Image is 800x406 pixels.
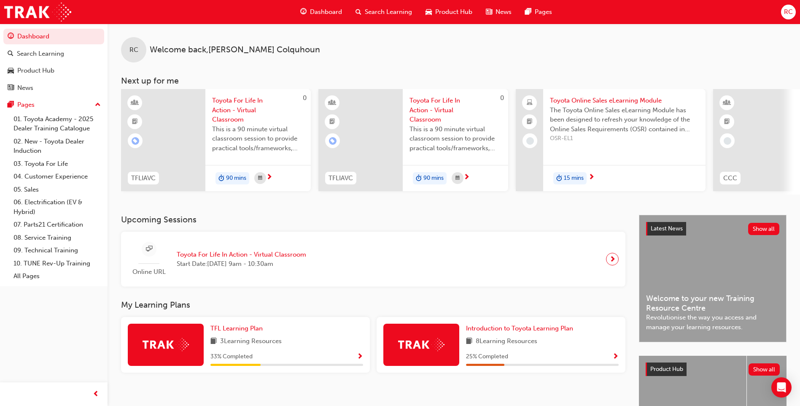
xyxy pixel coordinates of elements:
[8,33,14,41] span: guage-icon
[10,231,104,244] a: 08. Service Training
[527,116,533,127] span: booktick-icon
[435,7,472,17] span: Product Hub
[609,253,616,265] span: next-icon
[10,135,104,157] a: 02. New - Toyota Dealer Induction
[10,218,104,231] a: 07. Parts21 Certification
[150,45,320,55] span: Welcome back , [PERSON_NAME] Colquhoun
[210,336,217,347] span: book-icon
[724,116,730,127] span: booktick-icon
[357,353,363,361] span: Show Progress
[93,389,99,400] span: prev-icon
[466,324,576,333] a: Introduction to Toyota Learning Plan
[357,352,363,362] button: Show Progress
[10,270,104,283] a: All Pages
[10,257,104,270] a: 10. TUNE Rev-Up Training
[476,336,537,347] span: 8 Learning Resources
[612,352,619,362] button: Show Progress
[329,137,337,145] span: learningRecordVerb_ENROLL-icon
[10,157,104,171] a: 03. Toyota For Life
[131,173,156,183] span: TFLIAVC
[258,173,262,184] span: calendar-icon
[8,50,13,58] span: search-icon
[3,97,104,113] button: Pages
[3,27,104,97] button: DashboardSearch LearningProduct HubNews
[646,294,779,313] span: Welcome to your new Training Resource Centre
[212,96,304,125] span: Toyota For Life In Action - Virtual Classroom
[518,3,559,21] a: pages-iconPages
[646,363,780,376] a: Product HubShow all
[466,336,472,347] span: book-icon
[8,101,14,109] span: pages-icon
[8,84,14,92] span: news-icon
[210,324,266,333] a: TFL Learning Plan
[398,338,444,351] img: Trak
[550,134,699,143] span: OSR-EL1
[10,113,104,135] a: 01. Toyota Academy - 2025 Dealer Training Catalogue
[650,365,683,373] span: Product Hub
[423,173,444,183] span: 90 mins
[588,174,595,181] span: next-icon
[409,96,501,125] span: Toyota For Life In Action - Virtual Classroom
[218,173,224,184] span: duration-icon
[8,67,14,75] span: car-icon
[527,97,533,108] span: laptop-icon
[724,137,731,145] span: learningRecordVerb_NONE-icon
[556,173,562,184] span: duration-icon
[318,89,508,191] a: 0TFLIAVCToyota For Life In Action - Virtual ClassroomThis is a 90 minute virtual classroom sessio...
[496,7,512,17] span: News
[17,83,33,93] div: News
[121,215,625,225] h3: Upcoming Sessions
[455,173,460,184] span: calendar-icon
[771,377,792,398] div: Open Intercom Messenger
[128,238,619,280] a: Online URLToyota For Life In Action - Virtual ClassroomStart Date:[DATE] 9am - 10:30am
[143,338,189,351] img: Trak
[3,29,104,44] a: Dashboard
[466,352,508,362] span: 25 % Completed
[723,173,737,183] span: CCC
[177,259,306,269] span: Start Date: [DATE] 9am - 10:30am
[266,174,272,181] span: next-icon
[466,325,573,332] span: Introduction to Toyota Learning Plan
[10,244,104,257] a: 09. Technical Training
[177,250,306,260] span: Toyota For Life In Action - Virtual Classroom
[500,94,504,102] span: 0
[294,3,349,21] a: guage-iconDashboard
[646,222,779,235] a: Latest NewsShow all
[210,325,263,332] span: TFL Learning Plan
[121,89,311,191] a: 0TFLIAVCToyota For Life In Action - Virtual ClassroomThis is a 90 minute virtual classroom sessio...
[612,353,619,361] span: Show Progress
[220,336,282,347] span: 3 Learning Resources
[329,173,353,183] span: TFLIAVC
[748,223,780,235] button: Show all
[409,125,501,153] span: This is a 90 minute virtual classroom session to provide practical tools/frameworks, behaviours a...
[784,7,793,17] span: RC
[212,125,304,153] span: This is a 90 minute virtual classroom session to provide practical tools/frameworks, behaviours a...
[17,100,35,110] div: Pages
[132,97,138,108] span: learningResourceType_INSTRUCTOR_LED-icon
[10,196,104,218] a: 06. Electrification (EV & Hybrid)
[365,7,412,17] span: Search Learning
[10,183,104,196] a: 05. Sales
[550,96,699,106] span: Toyota Online Sales eLearning Module
[132,137,139,145] span: learningRecordVerb_ENROLL-icon
[479,3,518,21] a: news-iconNews
[781,5,796,19] button: RC
[639,215,787,342] a: Latest NewsShow allWelcome to your new Training Resource CentreRevolutionise the way you access a...
[303,94,307,102] span: 0
[10,170,104,183] a: 04. Customer Experience
[146,244,152,254] span: sessionType_ONLINE_URL-icon
[3,80,104,96] a: News
[17,66,54,76] div: Product Hub
[724,97,730,108] span: learningResourceType_INSTRUCTOR_LED-icon
[525,7,531,17] span: pages-icon
[17,49,64,59] div: Search Learning
[349,3,419,21] a: search-iconSearch Learning
[651,225,683,232] span: Latest News
[535,7,552,17] span: Pages
[121,300,625,310] h3: My Learning Plans
[4,3,71,22] img: Trak
[426,7,432,17] span: car-icon
[516,89,706,191] a: Toyota Online Sales eLearning ModuleThe Toyota Online Sales eLearning Module has been designed to...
